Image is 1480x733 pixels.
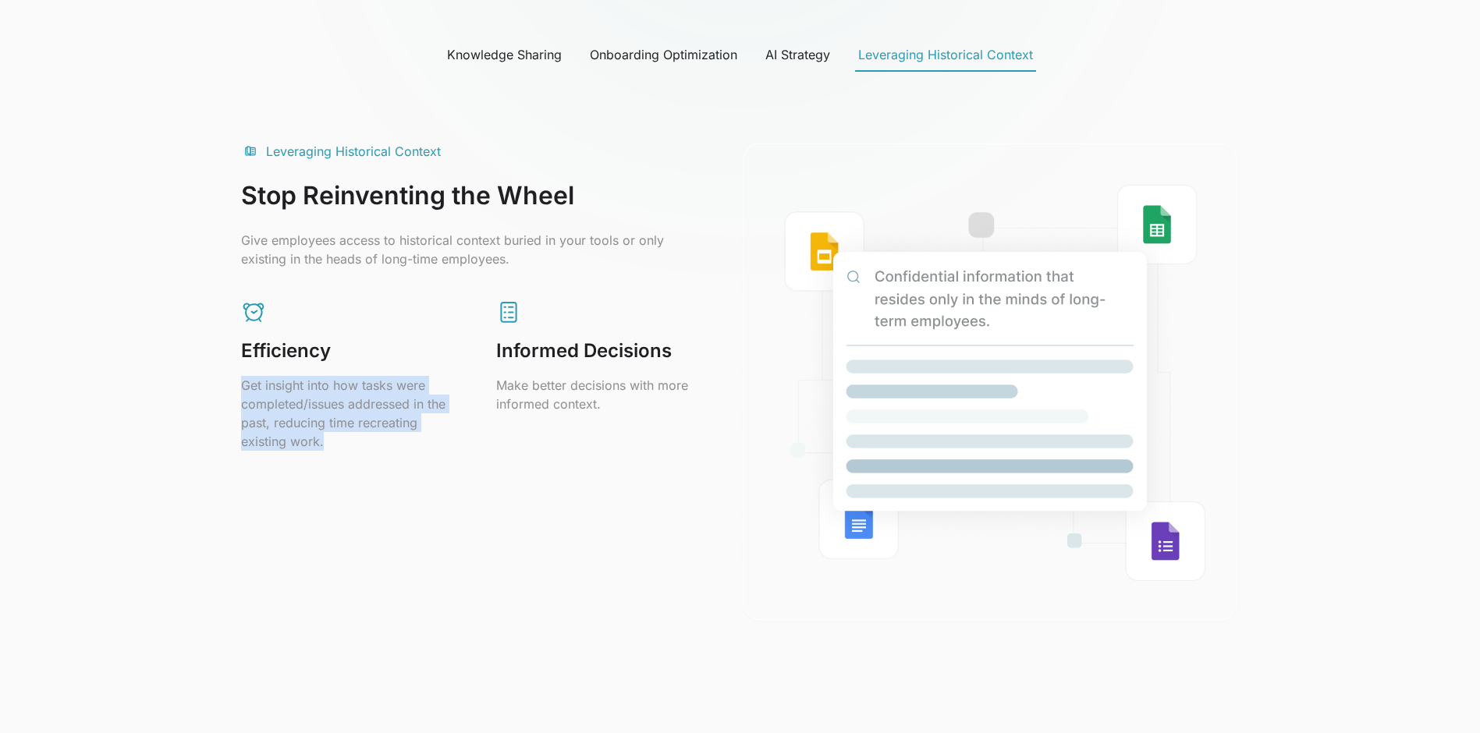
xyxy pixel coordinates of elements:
div: Leveraging Historical Context [858,45,1033,64]
img: image [740,142,1239,625]
iframe: Chat Widget [1402,658,1480,733]
h3: Stop Reinventing the Wheel [241,179,703,212]
p: Get insight into how tasks were completed/issues addressed in the past, reducing time recreating ... [241,376,447,451]
div: AI Strategy [765,45,830,64]
p: Make better decisions with more informed context. [496,376,702,413]
div: Leveraging Historical Context [266,142,441,161]
h2: Informed Decisions [496,338,702,364]
p: Give employees access to historical context buried in your tools or only existing in the heads of... [241,231,703,268]
h2: Efficiency [241,338,447,364]
div: Onboarding Optimization [590,45,737,64]
div: Knowledge Sharing [447,45,562,64]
